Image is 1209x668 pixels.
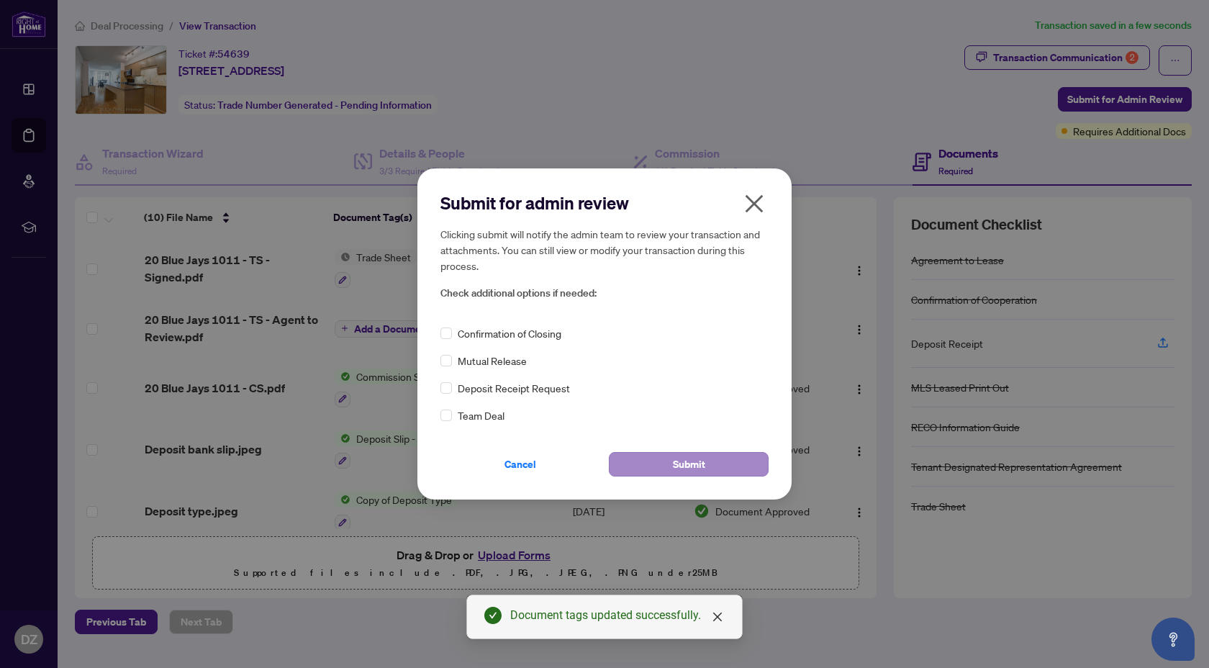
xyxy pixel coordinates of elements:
[458,407,504,423] span: Team Deal
[1151,618,1195,661] button: Open asap
[440,191,769,215] h2: Submit for admin review
[484,607,502,624] span: check-circle
[504,453,536,476] span: Cancel
[440,452,600,477] button: Cancel
[712,611,723,623] span: close
[458,325,561,341] span: Confirmation of Closing
[743,192,766,215] span: close
[510,607,725,624] div: Document tags updated successfully.
[458,353,527,369] span: Mutual Release
[458,380,570,396] span: Deposit Receipt Request
[440,226,769,274] h5: Clicking submit will notify the admin team to review your transaction and attachments. You can st...
[673,453,705,476] span: Submit
[710,609,725,625] a: Close
[609,452,769,477] button: Submit
[440,285,769,302] span: Check additional options if needed:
